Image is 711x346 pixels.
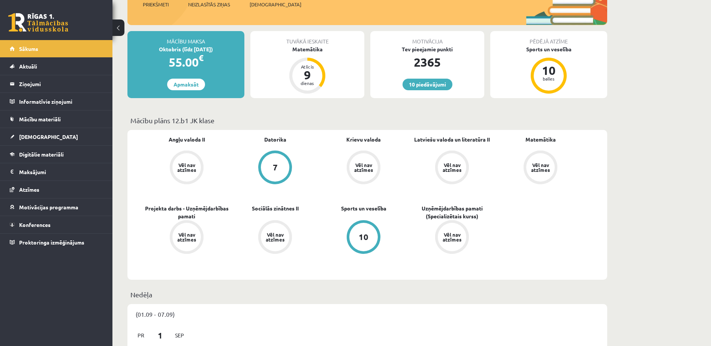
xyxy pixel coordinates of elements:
a: Vēl nav atzīmes [142,220,231,255]
span: Pr [133,330,149,341]
div: 10 [359,233,368,241]
a: Digitālie materiāli [10,146,103,163]
div: Motivācija [370,31,484,45]
div: Atlicis [296,64,319,69]
div: (01.09 - 07.09) [127,304,607,324]
a: Konferences [10,216,103,233]
div: Tev pieejamie punkti [370,45,484,53]
a: Krievu valoda [346,136,381,143]
div: Tuvākā ieskaite [250,31,364,45]
div: Vēl nav atzīmes [265,232,286,242]
div: balles [537,76,560,81]
a: Informatīvie ziņojumi [10,93,103,110]
a: Ziņojumi [10,75,103,92]
div: Vēl nav atzīmes [353,163,374,172]
a: Maksājumi [10,163,103,180]
div: Vēl nav atzīmes [176,232,197,242]
a: Vēl nav atzīmes [496,151,585,186]
legend: Ziņojumi [19,75,103,92]
legend: Maksājumi [19,163,103,180]
div: Oktobris (līdz [DATE]) [127,45,244,53]
a: Sociālās zinātnes II [252,204,299,212]
a: Datorika [264,136,286,143]
a: 10 piedāvājumi [403,79,452,90]
div: 55.00 [127,53,244,71]
span: Priekšmeti [143,1,169,8]
span: [DEMOGRAPHIC_DATA] [19,133,78,140]
a: Proktoringa izmēģinājums [10,234,103,251]
div: Vēl nav atzīmes [530,163,551,172]
span: Mācību materiāli [19,116,61,122]
a: Vēl nav atzīmes [319,151,408,186]
a: Latviešu valoda un literatūra II [414,136,490,143]
a: Projekta darbs - Uzņēmējdarbības pamati [142,204,231,220]
a: Vēl nav atzīmes [231,220,319,255]
span: Aktuāli [19,63,37,70]
a: Atzīmes [10,181,103,198]
a: Vēl nav atzīmes [408,151,496,186]
span: Sākums [19,45,38,52]
div: Vēl nav atzīmes [442,232,463,242]
span: Neizlasītās ziņas [188,1,230,8]
a: 10 [319,220,408,255]
span: Atzīmes [19,186,39,193]
span: 1 [149,329,172,342]
a: Apmaksāt [167,79,205,90]
a: Matemātika Atlicis 9 dienas [250,45,364,95]
a: Motivācijas programma [10,198,103,216]
span: € [199,52,204,63]
span: Proktoringa izmēģinājums [19,239,84,246]
legend: Informatīvie ziņojumi [19,93,103,110]
div: Pēdējā atzīme [490,31,607,45]
a: Rīgas 1. Tālmācības vidusskola [8,13,68,32]
div: 7 [273,163,278,172]
a: [DEMOGRAPHIC_DATA] [10,128,103,145]
p: Mācību plāns 12.b1 JK klase [130,115,604,125]
div: 10 [537,64,560,76]
a: Mācību materiāli [10,110,103,128]
a: Vēl nav atzīmes [142,151,231,186]
a: Aktuāli [10,58,103,75]
span: Motivācijas programma [19,204,78,210]
div: Matemātika [250,45,364,53]
a: Matemātika [525,136,556,143]
span: Digitālie materiāli [19,151,64,158]
a: Uzņēmējdarbības pamati (Specializētais kurss) [408,204,496,220]
span: Sep [172,330,187,341]
div: 2365 [370,53,484,71]
div: Sports un veselība [490,45,607,53]
div: Mācību maksa [127,31,244,45]
div: Vēl nav atzīmes [442,163,463,172]
span: Konferences [19,221,51,228]
div: dienas [296,81,319,85]
p: Nedēļa [130,289,604,300]
a: Sports un veselība [341,204,386,212]
span: [DEMOGRAPHIC_DATA] [250,1,301,8]
a: 7 [231,151,319,186]
a: Vēl nav atzīmes [408,220,496,255]
div: Vēl nav atzīmes [176,163,197,172]
a: Sports un veselība 10 balles [490,45,607,95]
div: 9 [296,69,319,81]
a: Sākums [10,40,103,57]
a: Angļu valoda II [169,136,205,143]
